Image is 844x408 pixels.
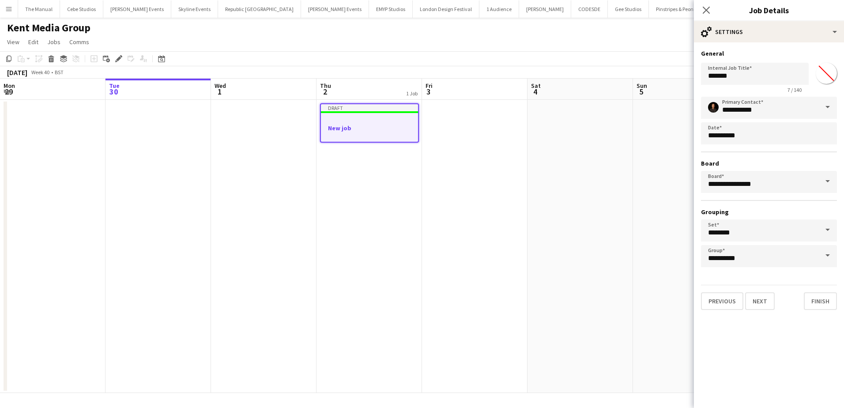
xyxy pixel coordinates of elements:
[47,38,60,46] span: Jobs
[320,82,331,90] span: Thu
[60,0,103,18] button: Cebe Studios
[519,0,571,18] button: [PERSON_NAME]
[571,0,608,18] button: CODESDE
[804,292,837,310] button: Finish
[66,36,93,48] a: Comms
[44,36,64,48] a: Jobs
[694,21,844,42] div: Settings
[7,21,90,34] h1: Kent Media Group
[531,82,541,90] span: Sat
[530,87,541,97] span: 4
[637,82,647,90] span: Sun
[608,0,649,18] button: Gee Studios
[320,103,419,143] app-job-card: DraftNew job
[69,38,89,46] span: Comms
[218,0,301,18] button: Republic [GEOGRAPHIC_DATA]
[701,159,837,167] h3: Board
[406,90,418,97] div: 1 Job
[7,68,27,77] div: [DATE]
[109,82,120,90] span: Tue
[413,0,479,18] button: London Design Festival
[635,87,647,97] span: 5
[2,87,15,97] span: 29
[28,38,38,46] span: Edit
[479,0,519,18] button: 1 Audience
[694,4,844,16] h3: Job Details
[301,0,369,18] button: [PERSON_NAME] Events
[701,208,837,216] h3: Grouping
[213,87,226,97] span: 1
[369,0,413,18] button: EMYP Studios
[701,292,743,310] button: Previous
[25,36,42,48] a: Edit
[55,69,64,76] div: BST
[321,104,418,111] div: Draft
[319,87,331,97] span: 2
[18,0,60,18] button: The Manual
[701,49,837,57] h3: General
[780,87,809,93] span: 7 / 140
[4,36,23,48] a: View
[103,0,171,18] button: [PERSON_NAME] Events
[171,0,218,18] button: Skyline Events
[215,82,226,90] span: Wed
[4,82,15,90] span: Mon
[426,82,433,90] span: Fri
[649,0,707,18] button: Pinstripes & Peonies
[29,69,51,76] span: Week 40
[7,38,19,46] span: View
[424,87,433,97] span: 3
[108,87,120,97] span: 30
[745,292,775,310] button: Next
[321,124,418,132] h3: New job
